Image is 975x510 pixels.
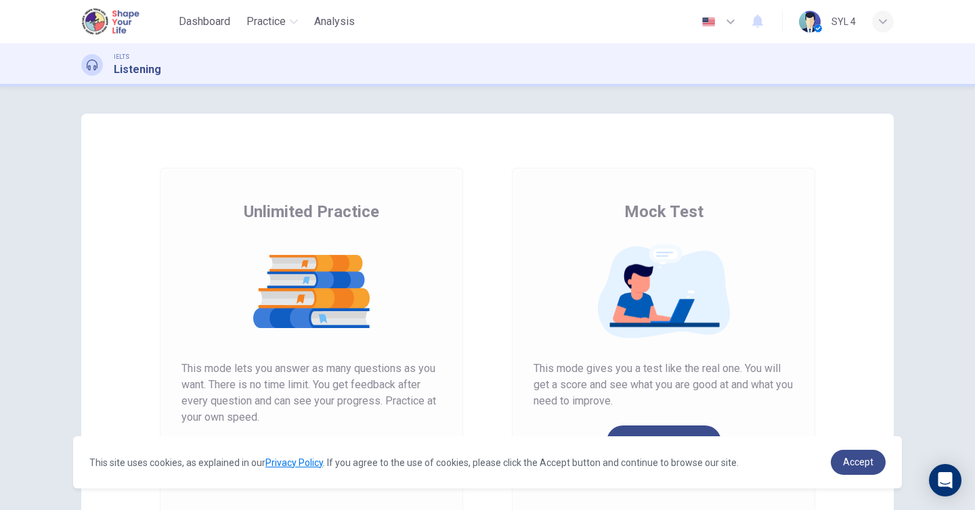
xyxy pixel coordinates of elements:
[843,457,873,467] span: Accept
[244,201,379,223] span: Unlimited Practice
[114,62,161,78] h1: Listening
[799,11,821,32] img: Profile picture
[624,201,703,223] span: Mock Test
[700,17,717,27] img: en
[929,464,961,496] div: Open Intercom Messenger
[73,436,902,488] div: cookieconsent
[81,8,142,35] img: Shape Your Life logo
[265,457,323,468] a: Privacy Policy
[831,450,886,475] a: dismiss cookie message
[181,361,441,425] span: This mode lets you answer as many questions as you want. There is no time limit. You get feedback...
[81,8,173,35] a: Shape Your Life logo
[179,14,230,30] span: Dashboard
[314,14,355,30] span: Analysis
[309,9,360,34] button: Analysis
[114,52,129,62] span: IELTS
[246,14,286,30] span: Practice
[173,9,236,34] button: Dashboard
[831,14,856,30] div: SYL 4
[534,361,794,409] span: This mode gives you a test like the real one. You will get a score and see what you are good at a...
[607,425,721,458] button: Get Your Score
[241,9,303,34] button: Practice
[89,457,739,468] span: This site uses cookies, as explained in our . If you agree to the use of cookies, please click th...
